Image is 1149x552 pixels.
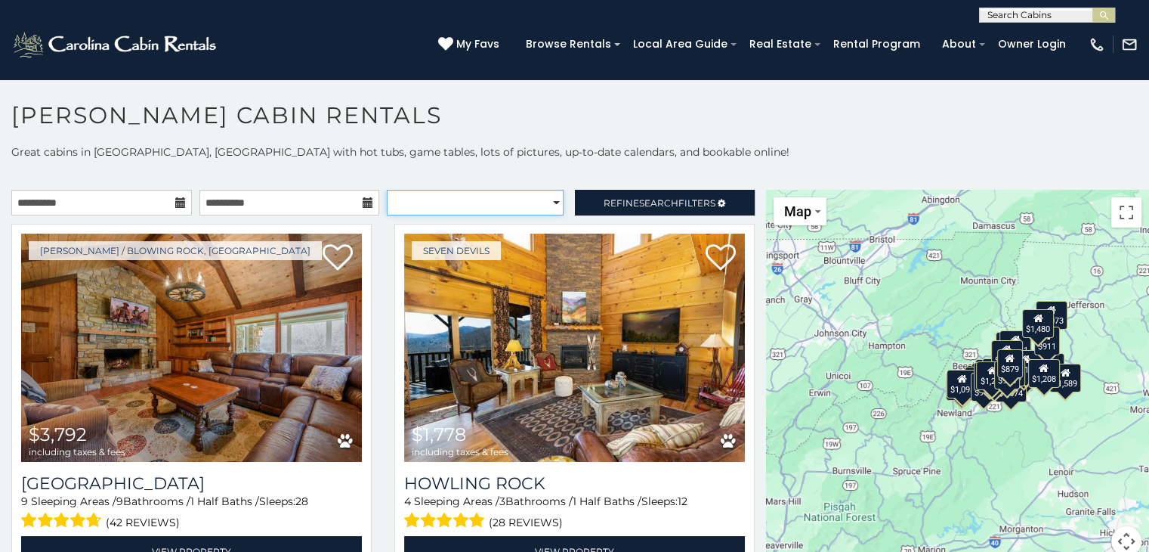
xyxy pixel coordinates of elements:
[639,197,678,209] span: Search
[774,197,826,225] button: Change map style
[404,473,745,494] a: Howling Rock
[976,361,1008,389] div: $1,281
[999,330,1031,359] div: $1,441
[21,473,362,494] a: [GEOGRAPHIC_DATA]
[993,361,1019,389] div: $996
[456,36,499,52] span: My Favs
[518,33,619,56] a: Browse Rentals
[21,234,362,462] img: Appalachian Mountain Lodge
[412,241,501,260] a: Seven Devils
[1121,36,1138,53] img: mail-regular-white.png
[1033,326,1059,355] div: $911
[499,495,505,508] span: 3
[990,33,1073,56] a: Owner Login
[21,494,362,532] div: Sleeping Areas / Bathrooms / Sleeps:
[116,495,123,508] span: 9
[404,234,745,462] img: Howling Rock
[742,33,819,56] a: Real Estate
[412,423,466,445] span: $1,778
[678,495,687,508] span: 12
[934,33,984,56] a: About
[575,190,755,216] a: RefineSearchFilters
[1021,309,1053,337] div: $1,480
[826,33,928,56] a: Rental Program
[106,513,180,532] span: (42 reviews)
[1035,300,1067,329] div: $1,073
[996,349,1022,377] div: $879
[489,513,563,532] span: (28 reviews)
[29,423,87,445] span: $3,792
[21,234,362,462] a: Appalachian Mountain Lodge $3,792 including taxes & fees
[1049,364,1080,392] div: $1,589
[999,358,1024,386] div: $803
[1027,358,1059,387] div: $1,208
[323,243,353,274] a: Add to favorites
[404,234,745,462] a: Howling Rock $1,778 including taxes & fees
[295,495,308,508] span: 28
[21,495,28,508] span: 9
[971,372,996,401] div: $997
[29,447,125,457] span: including taxes & fees
[706,243,736,274] a: Add to favorites
[978,364,1009,392] div: $1,243
[412,447,508,457] span: including taxes & fees
[946,372,978,401] div: $1,415
[190,495,259,508] span: 1 Half Baths /
[573,495,641,508] span: 1 Half Baths /
[625,33,735,56] a: Local Area Guide
[404,494,745,532] div: Sleeping Areas / Bathrooms / Sleeps:
[404,495,411,508] span: 4
[1089,36,1105,53] img: phone-regular-white.png
[946,369,978,398] div: $1,095
[438,36,503,53] a: My Favs
[1111,197,1141,228] button: Toggle fullscreen view
[974,361,1005,390] div: $1,232
[1009,349,1041,378] div: $1,178
[29,241,322,260] a: [PERSON_NAME] / Blowing Rock, [GEOGRAPHIC_DATA]
[994,373,1026,402] div: $1,674
[11,29,221,60] img: White-1-2.png
[784,203,811,219] span: Map
[604,197,715,209] span: Refine Filters
[990,340,1022,369] div: $1,270
[21,473,362,494] h3: Appalachian Mountain Lodge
